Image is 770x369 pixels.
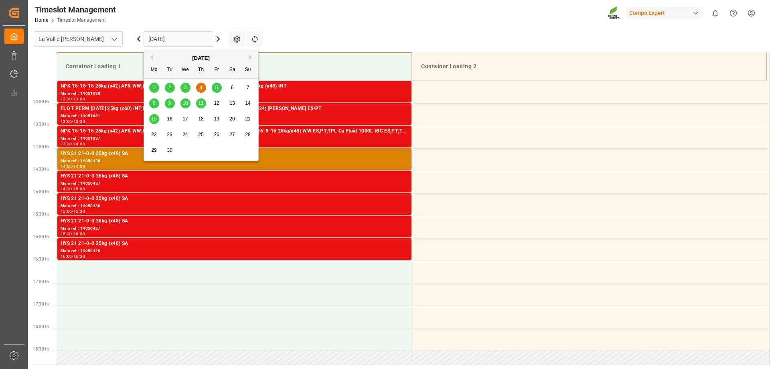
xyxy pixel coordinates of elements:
[249,55,254,60] button: Next Month
[229,132,235,137] span: 27
[144,54,258,62] div: [DATE]
[626,5,706,20] button: Compo Expert
[182,116,188,122] span: 17
[214,116,219,122] span: 19
[149,145,159,155] div: Choose Monday, September 29th, 2025
[165,145,175,155] div: Choose Tuesday, September 30th, 2025
[243,83,253,93] div: Choose Sunday, September 7th, 2025
[33,167,49,171] span: 14:30 Hr
[243,114,253,124] div: Choose Sunday, September 21st, 2025
[215,85,218,90] span: 5
[73,120,85,123] div: 13:30
[153,100,156,106] span: 8
[227,98,237,108] div: Choose Saturday, September 13th, 2025
[33,100,49,104] span: 13:00 Hr
[61,150,408,158] div: HYS 21 21-0-0 25kg (x48) SA
[61,127,408,135] div: NPK 15-15-15 25kg (x42) AFR WW;NTC Sol BS Rhizo 25kg (x48) INT;NTC Sol NK-Max16-8-16 25kg(x48) WW...
[231,85,234,90] span: 6
[33,145,49,149] span: 14:00 Hr
[33,190,49,194] span: 15:00 Hr
[61,232,72,236] div: 15:30
[72,97,73,101] div: -
[33,234,49,239] span: 16:00 Hr
[227,65,237,75] div: Sa
[34,31,123,47] input: Type to search/select
[212,83,222,93] div: Choose Friday, September 5th, 2025
[212,98,222,108] div: Choose Friday, September 12th, 2025
[149,65,159,75] div: Mo
[61,165,72,168] div: 14:00
[33,302,49,306] span: 17:30 Hr
[243,65,253,75] div: Su
[61,172,408,180] div: HYS 21 21-0-0 25kg (x48) SA
[61,217,408,225] div: HYS 21 21-0-0 25kg (x48) SA
[61,180,408,187] div: Main ref : 14050437
[61,187,72,191] div: 14:30
[184,85,187,90] span: 3
[196,83,206,93] div: Choose Thursday, September 4th, 2025
[73,232,85,236] div: 16:00
[61,210,72,213] div: 15:00
[229,116,235,122] span: 20
[35,17,48,23] a: Home
[61,255,72,258] div: 16:00
[73,142,85,146] div: 14:00
[61,195,408,203] div: HYS 21 21-0-0 25kg (x48) SA
[151,132,156,137] span: 22
[73,97,85,101] div: 13:00
[167,147,172,153] span: 30
[61,248,408,255] div: Main ref : 14050426
[73,187,85,191] div: 15:00
[167,116,172,122] span: 16
[182,100,188,106] span: 10
[33,257,49,261] span: 16:30 Hr
[72,120,73,123] div: -
[144,31,213,47] input: DD.MM.YYYY
[35,4,116,16] div: Timeslot Management
[149,130,159,140] div: Choose Monday, September 22nd, 2025
[227,130,237,140] div: Choose Saturday, September 27th, 2025
[33,122,49,126] span: 13:30 Hr
[72,210,73,213] div: -
[61,240,408,248] div: HYS 21 21-0-0 25kg (x48) SA
[72,142,73,146] div: -
[72,255,73,258] div: -
[245,116,250,122] span: 21
[73,165,85,168] div: 14:30
[196,65,206,75] div: Th
[61,158,408,165] div: Main ref : 14050438
[61,97,72,101] div: 12:30
[608,6,620,20] img: Screenshot%202023-09-29%20at%2010.02.21.png_1712312052.png
[245,132,250,137] span: 28
[196,114,206,124] div: Choose Thursday, September 18th, 2025
[72,232,73,236] div: -
[245,100,250,106] span: 14
[180,83,190,93] div: Choose Wednesday, September 3rd, 2025
[626,7,703,19] div: Compo Expert
[724,4,742,22] button: Help Center
[61,142,72,146] div: 13:30
[227,114,237,124] div: Choose Saturday, September 20th, 2025
[227,83,237,93] div: Choose Saturday, September 6th, 2025
[167,132,172,137] span: 23
[151,147,156,153] span: 29
[212,65,222,75] div: Fr
[180,114,190,124] div: Choose Wednesday, September 17th, 2025
[243,98,253,108] div: Choose Sunday, September 14th, 2025
[198,100,203,106] span: 11
[61,113,408,120] div: Main ref : 14051881
[200,85,203,90] span: 4
[149,98,159,108] div: Choose Monday, September 8th, 2025
[196,98,206,108] div: Choose Thursday, September 11th, 2025
[212,130,222,140] div: Choose Friday, September 26th, 2025
[61,225,408,232] div: Main ref : 14050427
[33,212,49,216] span: 15:30 Hr
[73,210,85,213] div: 15:30
[706,4,724,22] button: show 0 new notifications
[72,187,73,191] div: -
[243,130,253,140] div: Choose Sunday, September 28th, 2025
[73,255,85,258] div: 16:30
[196,130,206,140] div: Choose Thursday, September 25th, 2025
[198,132,203,137] span: 25
[214,100,219,106] span: 12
